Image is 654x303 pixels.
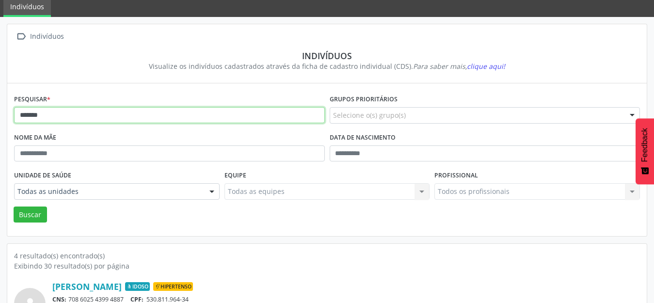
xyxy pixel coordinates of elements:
[21,61,633,71] div: Visualize os indivíduos cadastrados através da ficha de cadastro individual (CDS).
[14,261,640,271] div: Exibindo 30 resultado(s) por página
[125,282,150,291] span: Idoso
[14,130,56,145] label: Nome da mãe
[14,251,640,261] div: 4 resultado(s) encontrado(s)
[434,168,478,183] label: Profissional
[330,92,398,107] label: Grupos prioritários
[330,130,396,145] label: Data de nascimento
[333,110,406,120] span: Selecione o(s) grupo(s)
[17,187,200,196] span: Todas as unidades
[14,207,47,223] button: Buscar
[224,168,246,183] label: Equipe
[14,168,71,183] label: Unidade de saúde
[21,50,633,61] div: Indivíduos
[636,118,654,184] button: Feedback - Mostrar pesquisa
[14,30,65,44] a:  Indivíduos
[14,92,50,107] label: Pesquisar
[153,282,193,291] span: Hipertenso
[467,62,505,71] span: clique aqui!
[413,62,505,71] i: Para saber mais,
[640,128,649,162] span: Feedback
[14,30,28,44] i: 
[28,30,65,44] div: Indivíduos
[52,281,122,292] a: [PERSON_NAME]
